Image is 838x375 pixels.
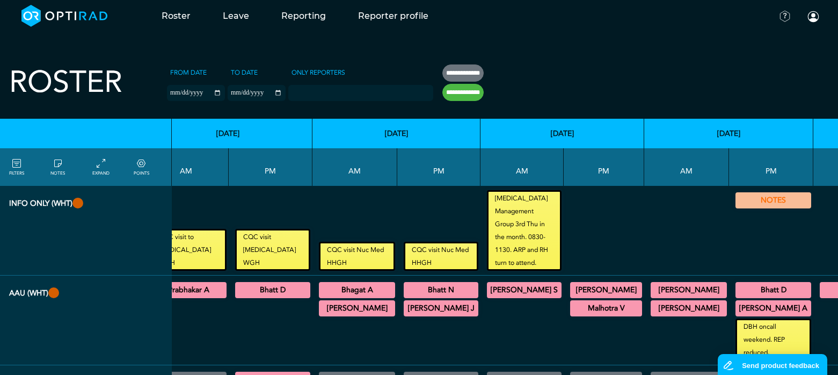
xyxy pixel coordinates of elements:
[237,230,309,269] small: CQC visit [MEDICAL_DATA] WGH
[737,302,810,315] summary: [PERSON_NAME] A
[92,157,110,177] a: collapse/expand entries
[288,64,348,81] label: Only Reporters
[729,148,813,186] th: PM
[144,148,229,186] th: AM
[405,243,477,269] small: CQC visit Nuc Med HHGH
[737,284,810,297] summary: Bhatt D
[50,157,65,177] a: show/hide notes
[652,284,725,297] summary: [PERSON_NAME]
[404,300,478,316] div: CT Trauma & Urgent/MRI Trauma & Urgent 13:30 - 18:30
[320,284,394,297] summary: Bhagat A
[397,148,480,186] th: PM
[737,194,810,207] summary: NOTES
[237,284,309,297] summary: Bhatt D
[737,320,810,359] small: DBH oncall weekend. REP reduced.
[651,300,727,316] div: CT Trauma & Urgent/MRI Trauma & Urgent 08:30 - 13:30
[152,230,225,269] small: CQC visit to [MEDICAL_DATA] WGH
[404,282,478,298] div: CT Trauma & Urgent/MRI Trauma & Urgent 13:30 - 18:30
[735,282,811,298] div: CT Trauma & Urgent/MRI Trauma & Urgent 13:30 - 18:30
[319,300,395,316] div: CT Trauma & Urgent/MRI Trauma & Urgent 08:30 - 13:30
[570,300,642,316] div: CT Trauma & Urgent/MRI Trauma & Urgent 13:30 - 18:30
[651,282,727,298] div: CT Trauma & Urgent/MRI Trauma & Urgent 08:30 - 13:30
[235,282,310,298] div: CT Trauma & Urgent/MRI Trauma & Urgent 13:30 - 18:30
[735,192,811,208] div: ROTA published 18/8/25 BB 19:00 - 20:00
[652,302,725,315] summary: [PERSON_NAME]
[9,64,122,100] h2: Roster
[644,119,813,148] th: [DATE]
[480,119,644,148] th: [DATE]
[152,284,225,297] summary: Prabhakar A
[564,148,644,186] th: PM
[289,86,343,96] input: null
[21,5,108,27] img: brand-opti-rad-logos-blue-and-white-d2f68631ba2948856bd03f2d395fb146ddc8fb01b4b6e9315ea85fa773367...
[487,282,562,298] div: CT Trauma & Urgent/MRI Trauma & Urgent 08:30 - 13:30
[489,192,560,269] small: [MEDICAL_DATA] Management Group 3rd Thu in the month. 0830-1130. ARP and RH turn to attend.
[735,300,811,316] div: CT Trauma & Urgent/MRI Trauma & Urgent 13:30 - 18:30
[229,148,312,186] th: PM
[489,284,560,297] summary: [PERSON_NAME] S
[405,284,477,297] summary: Bhatt N
[134,157,149,177] a: collapse/expand expected points
[319,282,395,298] div: CT Trauma & Urgent/MRI Trauma & Urgent 08:30 - 13:30
[320,243,394,269] small: CQC visit Nuc Med HHGH
[405,302,477,315] summary: [PERSON_NAME] J
[144,119,312,148] th: [DATE]
[228,64,261,81] label: To date
[320,302,394,315] summary: [PERSON_NAME]
[312,119,480,148] th: [DATE]
[312,148,397,186] th: AM
[150,282,227,298] div: CT Trauma & Urgent/MRI Trauma & Urgent 08:30 - 13:30
[572,284,640,297] summary: [PERSON_NAME]
[644,148,729,186] th: AM
[9,157,24,177] a: FILTERS
[570,282,642,298] div: CT Trauma & Urgent/MRI Trauma & Urgent 13:30 - 18:30
[167,64,210,81] label: From date
[572,302,640,315] summary: Malhotra V
[480,148,564,186] th: AM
